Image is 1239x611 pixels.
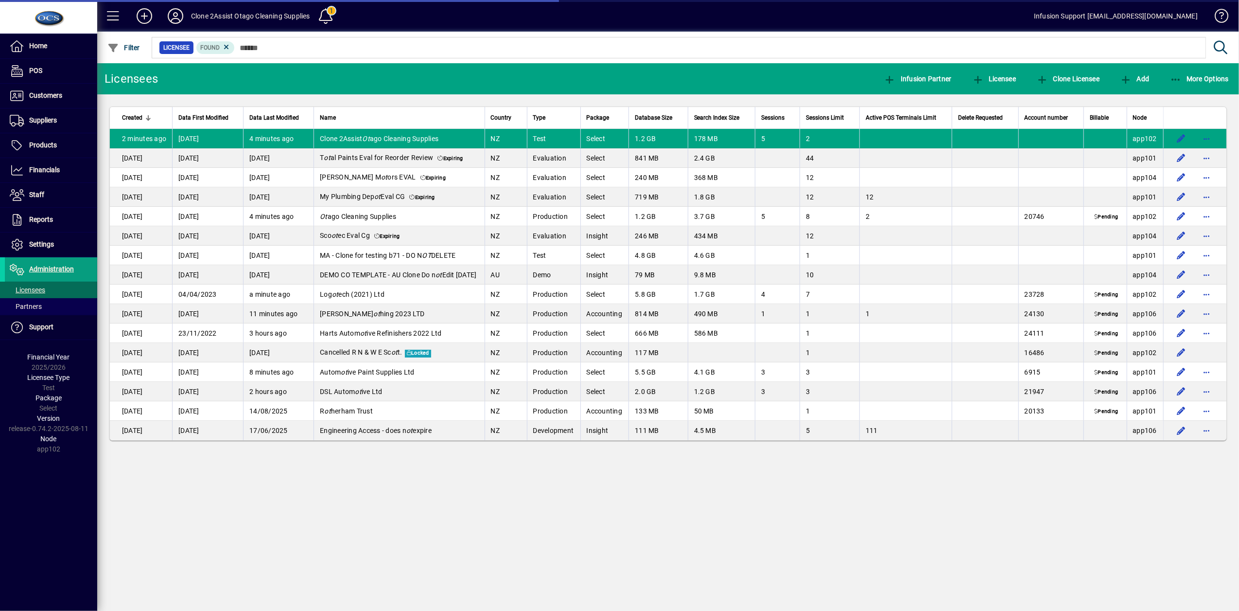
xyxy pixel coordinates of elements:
[29,216,53,223] span: Reports
[527,168,580,187] td: Evaluation
[527,148,580,168] td: Evaluation
[1199,306,1214,322] button: More options
[1173,267,1189,283] button: Edit
[580,382,629,401] td: Select
[628,362,687,382] td: 5.5 GB
[1173,306,1189,322] button: Edit
[800,323,859,343] td: 1
[1092,214,1120,221] span: Pending
[628,304,687,323] td: 814 MB
[324,154,331,162] em: ot
[1173,287,1189,302] button: Edit
[110,285,172,304] td: [DATE]
[755,129,800,148] td: 5
[958,112,1012,123] div: Delete Requested
[694,112,740,123] span: Search Index Size
[580,226,629,246] td: Insight
[800,304,859,323] td: 1
[110,304,172,323] td: [DATE]
[527,207,580,226] td: Production
[243,323,314,343] td: 3 hours ago
[533,112,546,123] span: Type
[688,148,755,168] td: 2.4 GB
[1133,154,1157,162] span: app101.prod.infusionbusinesssoftware.com
[1170,75,1229,83] span: More Options
[1090,112,1120,123] div: Billable
[527,129,580,148] td: Test
[1034,70,1102,88] button: Clone Licensee
[800,285,859,304] td: 7
[628,226,687,246] td: 246 MB
[320,112,478,123] div: Name
[1199,384,1214,399] button: More options
[110,168,172,187] td: [DATE]
[527,343,580,362] td: Production
[160,7,191,25] button: Profile
[178,112,237,123] div: Data First Modified
[970,70,1019,88] button: Licensee
[422,252,432,259] em: OT
[755,285,800,304] td: 4
[5,133,97,158] a: Products
[29,323,53,331] span: Support
[178,112,228,123] span: Data First Modified
[635,112,672,123] span: Database Size
[587,112,610,123] span: Package
[243,207,314,226] td: 4 minutes ago
[5,84,97,108] a: Customers
[1199,403,1214,419] button: More options
[806,112,844,123] span: Sessions Limit
[1199,325,1214,341] button: More options
[580,265,629,285] td: Insight
[866,112,946,123] div: Active POS Terminals Limit
[320,290,384,298] span: Log ech (2021) Ltd
[688,382,755,401] td: 1.2 GB
[761,112,794,123] div: Sessions
[485,343,527,362] td: NZ
[1173,384,1189,399] button: Edit
[29,141,57,149] span: Products
[243,168,314,187] td: [DATE]
[1018,323,1084,343] td: 24111
[249,112,308,123] div: Data Last Modified
[172,265,243,285] td: [DATE]
[249,112,299,123] span: Data Last Modified
[688,362,755,382] td: 4.1 GB
[172,129,243,148] td: [DATE]
[485,168,527,187] td: NZ
[163,43,190,53] span: Licensee
[485,246,527,265] td: NZ
[580,285,629,304] td: Select
[320,112,336,123] span: Name
[1018,343,1084,362] td: 16486
[1133,174,1157,181] span: app104.prod.infusionbusinesssoftware.com
[1092,291,1120,299] span: Pending
[527,246,580,265] td: Test
[200,44,220,51] span: Found
[1199,423,1214,438] button: More options
[527,304,580,323] td: Production
[580,207,629,226] td: Select
[755,382,800,401] td: 3
[1133,213,1157,220] span: app102.prod.infusionbusinesssoftware.com
[29,191,44,198] span: Staff
[485,362,527,382] td: NZ
[129,7,160,25] button: Add
[320,213,396,220] span: ago Cleaning Supplies
[110,343,172,362] td: [DATE]
[800,246,859,265] td: 1
[405,350,431,358] span: Locked
[5,233,97,257] a: Settings
[866,112,936,123] span: Active POS Terminals Limit
[374,193,381,200] em: ot
[320,193,405,200] span: My Plumbing Dep Eval CG
[10,303,42,310] span: Partners
[485,207,527,226] td: NZ
[28,353,70,361] span: Financial Year
[1092,311,1120,319] span: Pending
[122,112,166,123] div: Created
[485,285,527,304] td: NZ
[5,183,97,207] a: Staff
[688,304,755,323] td: 490 MB
[320,213,328,220] em: Ot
